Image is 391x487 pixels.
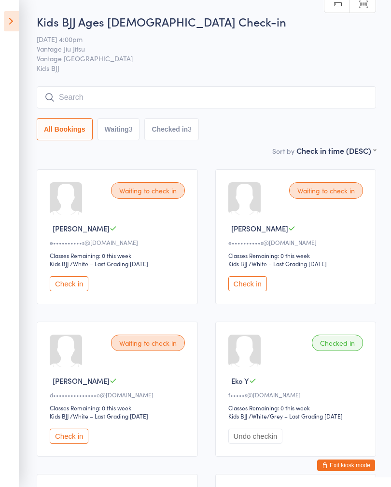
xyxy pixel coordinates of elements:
[98,118,140,140] button: Waiting3
[129,125,133,133] div: 3
[231,223,288,233] span: [PERSON_NAME]
[70,412,148,420] span: / White – Last Grading [DATE]
[37,54,361,63] span: Vantage [GEOGRAPHIC_DATA]
[272,146,294,156] label: Sort by
[231,376,249,386] span: Eko Y
[312,335,363,351] div: Checked in
[70,259,148,268] span: / White – Last Grading [DATE]
[228,391,366,399] div: f•••••s@[DOMAIN_NAME]
[296,145,376,156] div: Check in time (DESC)
[50,259,69,268] div: Kids BJJ
[37,14,376,29] h2: Kids BJJ Ages [DEMOGRAPHIC_DATA] Check-in
[50,391,188,399] div: d•••••••••••••••e@[DOMAIN_NAME]
[249,412,343,420] span: / White/Grey – Last Grading [DATE]
[37,44,361,54] span: Vantage Jiu Jitsu
[111,335,185,351] div: Waiting to check in
[37,63,376,73] span: Kids BJJ
[50,276,88,291] button: Check in
[50,412,69,420] div: Kids BJJ
[144,118,199,140] button: Checked in3
[111,182,185,199] div: Waiting to check in
[228,429,283,444] button: Undo checkin
[53,223,110,233] span: [PERSON_NAME]
[50,404,188,412] div: Classes Remaining: 0 this week
[37,34,361,44] span: [DATE] 4:00pm
[249,259,327,268] span: / White – Last Grading [DATE]
[188,125,192,133] div: 3
[37,118,93,140] button: All Bookings
[317,460,375,471] button: Exit kiosk mode
[50,429,88,444] button: Check in
[228,251,366,259] div: Classes Remaining: 0 this week
[228,276,267,291] button: Check in
[53,376,110,386] span: [PERSON_NAME]
[37,86,376,108] input: Search
[289,182,363,199] div: Waiting to check in
[50,238,188,246] div: e••••••••••s@[DOMAIN_NAME]
[228,404,366,412] div: Classes Remaining: 0 this week
[228,259,247,268] div: Kids BJJ
[228,238,366,246] div: e••••••••••s@[DOMAIN_NAME]
[228,412,247,420] div: Kids BJJ
[50,251,188,259] div: Classes Remaining: 0 this week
